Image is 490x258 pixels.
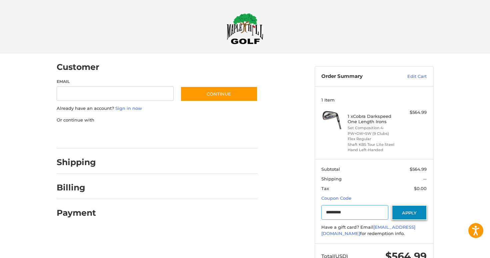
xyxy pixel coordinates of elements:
h2: Payment [57,208,96,218]
img: Maple Hill Golf [227,13,263,44]
li: Set Composition 4-PW+GW+SW (9 Clubs) [348,125,399,136]
span: -- [423,176,427,181]
h2: Shipping [57,157,96,167]
h2: Billing [57,182,96,193]
button: Continue [180,86,258,102]
a: Edit Cart [393,73,427,80]
div: $564.99 [400,109,427,116]
li: Hand Left-Handed [348,147,399,153]
span: Tax [321,186,329,191]
li: Flex Regular [348,136,399,142]
h4: 1 x Cobra Darkspeed One Length Irons [348,114,399,125]
iframe: PayPal-paypal [54,130,104,142]
h2: Customer [57,62,99,72]
p: Or continue with [57,117,258,124]
span: Subtotal [321,166,340,172]
iframe: PayPal-paylater [111,130,161,142]
iframe: PayPal-venmo [167,130,217,142]
label: Email [57,79,174,85]
p: Already have an account? [57,105,258,112]
li: Shaft KBS Tour Lite Steel [348,142,399,147]
input: Gift Certificate or Coupon Code [321,205,388,220]
h3: 1 Item [321,97,427,103]
a: Sign in now [115,106,142,111]
span: Shipping [321,176,342,181]
button: Apply [392,205,427,220]
h3: Order Summary [321,73,393,80]
div: Have a gift card? Email for redemption info. [321,224,427,237]
span: $0.00 [414,186,427,191]
a: Coupon Code [321,195,351,201]
span: $564.99 [410,166,427,172]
